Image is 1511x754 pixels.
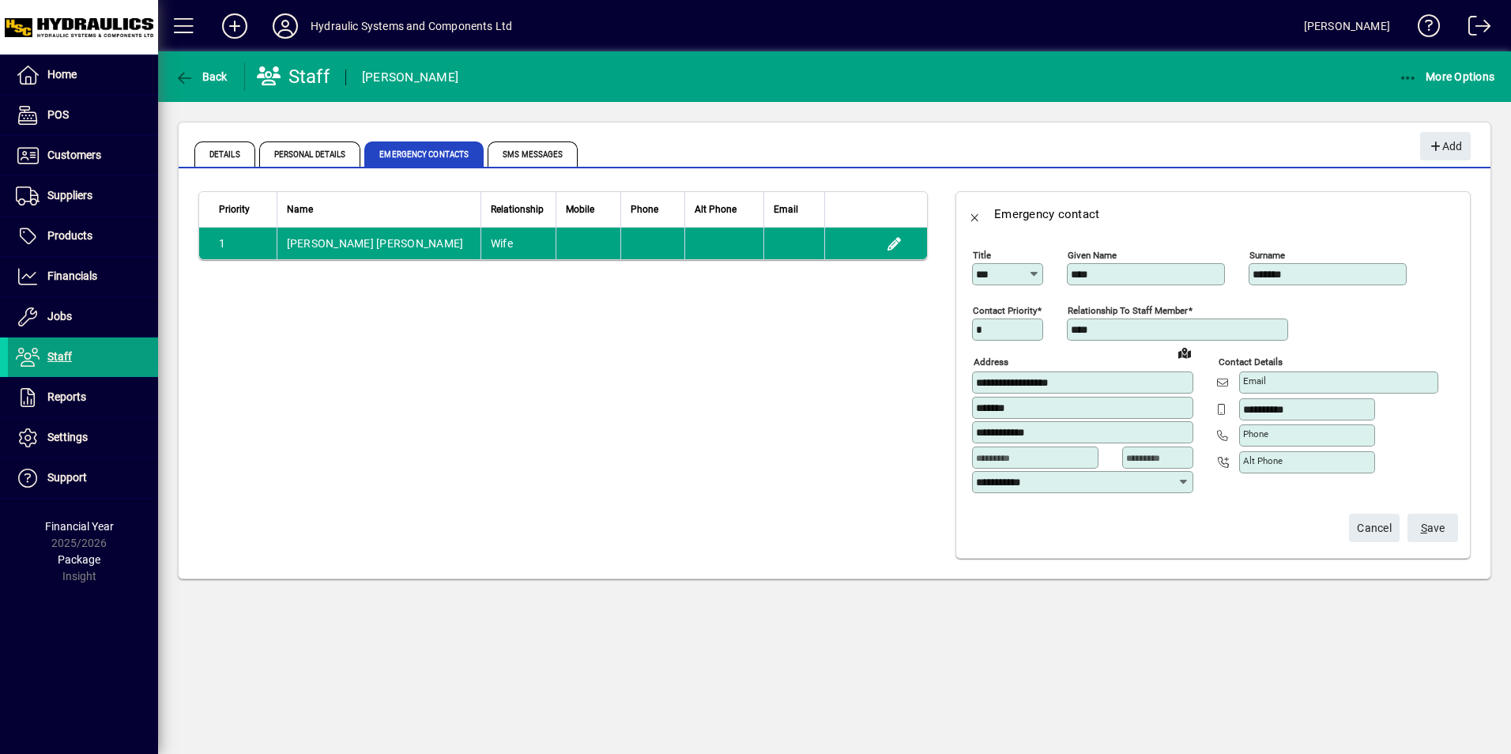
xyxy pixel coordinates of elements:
[158,62,245,91] app-page-header-button: Back
[364,141,484,167] span: Emergency Contacts
[491,201,544,218] span: Relationship
[1172,340,1197,365] a: View on map
[1349,514,1400,542] button: Cancel
[311,13,512,39] div: Hydraulic Systems and Components Ltd
[47,431,88,443] span: Settings
[695,201,754,218] div: Alt Phone
[259,141,361,167] span: Personal Details
[287,237,374,250] span: [PERSON_NAME]
[1428,134,1462,160] span: Add
[47,471,87,484] span: Support
[1249,250,1285,261] mat-label: Surname
[566,201,594,218] span: Mobile
[47,390,86,403] span: Reports
[1420,132,1471,160] button: Add
[219,201,250,218] span: Priority
[1243,428,1268,439] mat-label: Phone
[376,237,463,250] span: [PERSON_NAME]
[8,418,158,458] a: Settings
[8,297,158,337] a: Jobs
[47,108,69,121] span: POS
[1395,62,1499,91] button: More Options
[47,189,92,202] span: Suppliers
[8,217,158,256] a: Products
[1421,515,1445,541] span: ave
[480,228,556,259] td: Wife
[47,68,77,81] span: Home
[8,55,158,95] a: Home
[1243,455,1283,466] mat-label: Alt Phone
[8,136,158,175] a: Customers
[631,201,658,218] span: Phone
[47,149,101,161] span: Customers
[47,310,72,322] span: Jobs
[631,201,675,218] div: Phone
[1406,3,1441,55] a: Knowledge Base
[973,250,991,261] mat-label: Title
[1243,375,1266,386] mat-label: Email
[956,195,994,233] button: Back
[175,70,228,83] span: Back
[1357,515,1392,541] span: Cancel
[171,62,232,91] button: Back
[194,141,255,167] span: Details
[1304,13,1390,39] div: [PERSON_NAME]
[287,201,471,218] div: Name
[1421,522,1427,534] span: S
[8,176,158,216] a: Suppliers
[257,64,330,89] div: Staff
[45,520,114,533] span: Financial Year
[1456,3,1491,55] a: Logout
[287,201,313,218] span: Name
[8,96,158,135] a: POS
[488,141,578,167] span: SMS Messages
[47,350,72,363] span: Staff
[695,201,737,218] span: Alt Phone
[774,201,815,218] div: Email
[1068,250,1117,261] mat-label: Given name
[219,201,267,218] div: Priority
[260,12,311,40] button: Profile
[47,270,97,282] span: Financials
[8,378,158,417] a: Reports
[1407,514,1458,542] button: Save
[199,228,277,259] td: 1
[8,458,158,498] a: Support
[58,553,100,566] span: Package
[774,201,798,218] span: Email
[994,202,1099,227] div: Emergency contact
[1399,70,1495,83] span: More Options
[566,201,611,218] div: Mobile
[1068,305,1188,316] mat-label: Relationship to staff member
[973,305,1037,316] mat-label: Contact priority
[47,229,92,242] span: Products
[362,65,458,90] div: [PERSON_NAME]
[209,12,260,40] button: Add
[8,257,158,296] a: Financials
